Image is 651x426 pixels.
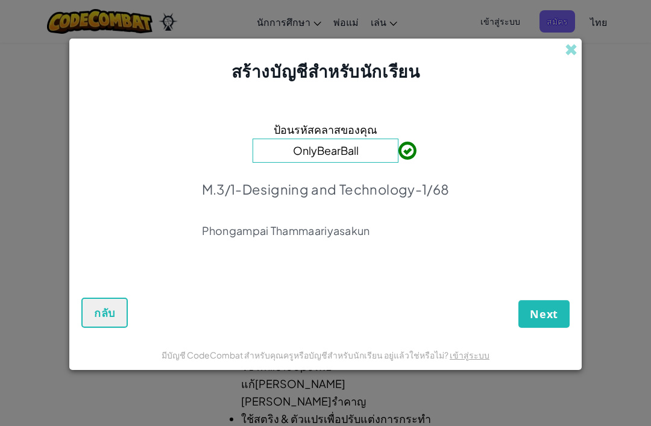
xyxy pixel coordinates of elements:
[274,121,377,138] span: ป้อนรหัสคลาสของคุณ
[518,300,570,328] button: Next
[530,307,558,321] span: Next
[450,349,489,360] a: เข้าสู่ระบบ
[202,224,450,238] p: Phongampai Thammaariyasakun
[81,298,128,328] button: กลับ
[162,349,450,360] span: มีบัญชี CodeCombat สำหรับคุณครูหรือบัญชีสำหรับนักเรียน อยู่แล้วใช่หรือไม่?
[231,60,420,81] span: สร้างบัญชีสำหรับนักเรียน
[202,181,450,198] p: M.3/1-Designing and Technology-1/68
[94,305,115,320] span: กลับ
